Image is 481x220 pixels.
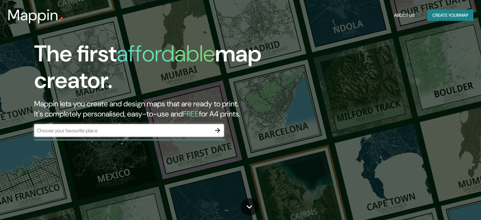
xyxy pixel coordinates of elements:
iframe: Help widget launcher [425,195,474,213]
h5: FREE [183,109,199,119]
h1: The first map creator. [34,41,275,99]
h2: Mappin lets you create and design maps that are ready to print. It's completely personalised, eas... [34,99,275,119]
button: Create yourmap [427,9,473,21]
h3: Mappin [8,6,59,24]
h1: affordable [117,39,215,68]
input: Choose your favourite place [34,127,211,134]
img: mappin-pin [59,16,64,22]
button: About Us [392,9,417,21]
